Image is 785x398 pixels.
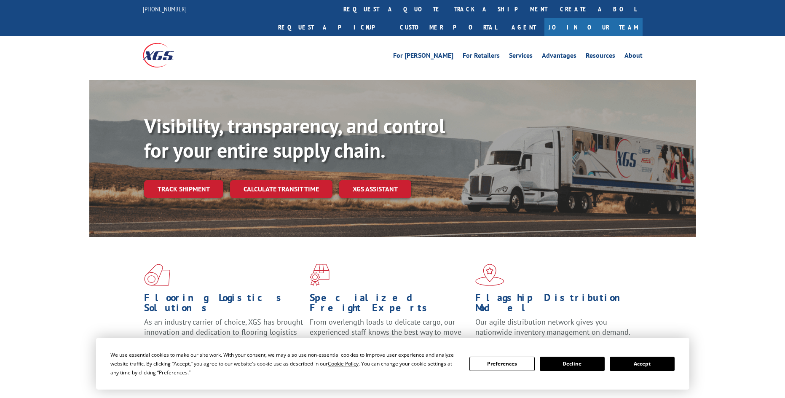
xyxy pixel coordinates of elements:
b: Visibility, transparency, and control for your entire supply chain. [144,113,445,163]
h1: Flagship Distribution Model [475,293,635,317]
a: Calculate transit time [230,180,332,198]
span: Our agile distribution network gives you nationwide inventory management on demand. [475,317,630,337]
a: For Retailers [463,52,500,62]
h1: Specialized Freight Experts [310,293,469,317]
span: Preferences [159,369,188,376]
a: Request a pickup [272,18,394,36]
div: We use essential cookies to make our site work. With your consent, we may also use non-essential ... [110,350,459,377]
span: Cookie Policy [328,360,359,367]
p: From overlength loads to delicate cargo, our experienced staff knows the best way to move your fr... [310,317,469,355]
a: [PHONE_NUMBER] [143,5,187,13]
a: XGS ASSISTANT [339,180,411,198]
a: For [PERSON_NAME] [393,52,453,62]
button: Accept [610,357,675,371]
a: Join Our Team [544,18,643,36]
a: Agent [503,18,544,36]
img: xgs-icon-flagship-distribution-model-red [475,264,504,286]
div: Cookie Consent Prompt [96,338,689,390]
img: xgs-icon-total-supply-chain-intelligence-red [144,264,170,286]
img: xgs-icon-focused-on-flooring-red [310,264,330,286]
a: Resources [586,52,615,62]
a: About [624,52,643,62]
button: Preferences [469,357,534,371]
span: As an industry carrier of choice, XGS has brought innovation and dedication to flooring logistics... [144,317,303,347]
button: Decline [540,357,605,371]
a: Services [509,52,533,62]
a: Customer Portal [394,18,503,36]
a: Advantages [542,52,576,62]
h1: Flooring Logistics Solutions [144,293,303,317]
a: Track shipment [144,180,223,198]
